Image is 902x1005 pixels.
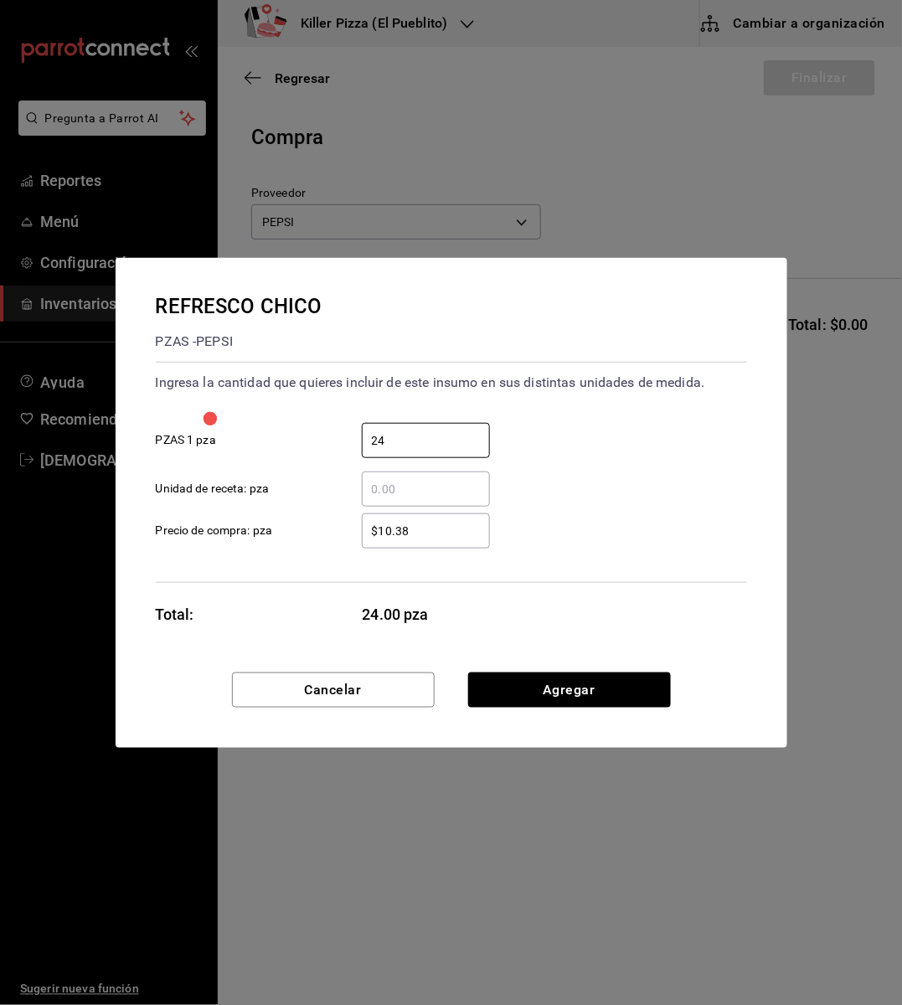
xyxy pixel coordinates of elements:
[156,480,270,497] span: Unidad de receta: pza
[468,673,671,708] button: Agregar
[362,521,490,541] input: Precio de compra: pza
[232,673,435,708] button: Cancelar
[156,369,747,396] div: Ingresa la cantidad que quieres incluir de este insumo en sus distintas unidades de medida.
[362,430,490,451] input: PZAS 1 pza
[156,328,322,355] div: PZAS - PEPSI
[363,603,491,626] span: 24.00 pza
[156,291,322,322] div: REFRESCO CHICO
[156,522,273,539] span: Precio de compra: pza
[156,603,194,626] div: Total:
[156,431,216,449] span: PZAS 1 pza
[362,479,490,499] input: Unidad de receta: pza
